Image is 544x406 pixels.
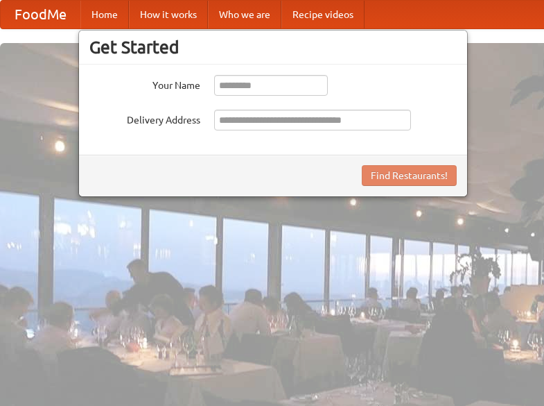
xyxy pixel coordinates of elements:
[281,1,365,28] a: Recipe videos
[1,1,80,28] a: FoodMe
[129,1,208,28] a: How it works
[362,165,457,186] button: Find Restaurants!
[89,75,200,92] label: Your Name
[80,1,129,28] a: Home
[89,110,200,127] label: Delivery Address
[208,1,281,28] a: Who we are
[89,37,457,58] h3: Get Started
